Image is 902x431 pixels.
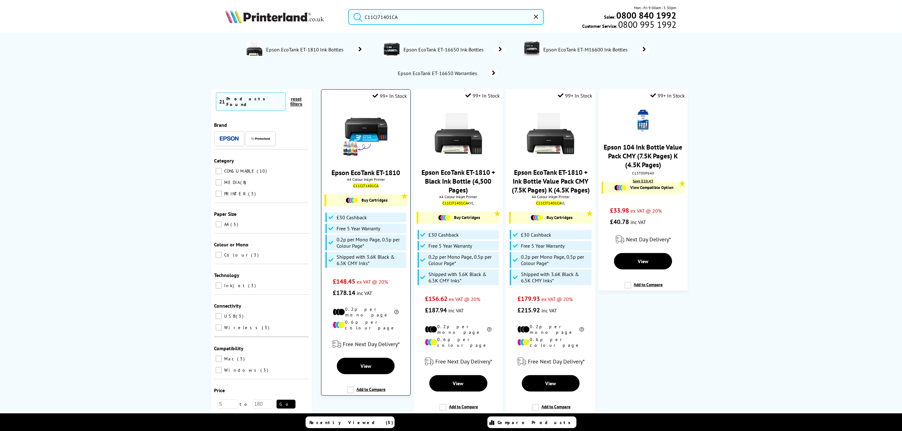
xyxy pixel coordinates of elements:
[333,306,399,318] li: 0.2p per mono page
[223,325,261,330] span: Wireless
[266,46,346,53] span: Epson EcoTank ET-1810 Ink Bottles
[277,400,296,409] button: Go
[247,41,262,57] img: C11CJ71401CA-departmentimage.jpg
[333,319,399,331] li: 0.6p per colour page
[541,307,557,314] span: inc VAT
[251,252,260,258] span: 3
[266,41,365,58] a: Epson EcoTank ET-1810 Ink Bottles
[373,93,407,99] div: 99+ In Stock
[237,356,247,362] span: 3
[397,70,480,76] span: Epson EcoTank ET-16650 Warranties
[517,324,584,335] li: 0.2p per mono page
[357,290,372,296] span: inc VAT
[603,171,683,175] div: C13T00P640
[517,337,584,348] li: 0.6p per colour page
[465,92,500,99] div: 99+ In Stock
[257,168,269,174] span: 10
[214,122,227,128] span: Brand
[435,358,492,365] span: Free Next Day Delivery*
[286,96,307,107] button: reset filters
[325,177,407,182] span: A4 Colour Inkjet Printer
[337,254,405,266] span: Shipped with 3.6K Black & 6.5K CMY Inks*
[403,46,486,53] span: Epson EcoTank ET-16650 Ink Bottles
[517,295,540,303] span: £179.93
[214,157,234,164] span: Category
[522,375,580,392] a: View
[624,282,663,294] label: Add to Compare
[346,198,358,203] img: Cartridges
[216,324,222,331] input: Wireless 3
[421,215,497,221] a: Buy Cartridges
[216,179,222,186] input: MEDIA 8
[216,191,222,197] input: PRINTER 3
[253,399,273,409] input: 180
[236,313,245,319] span: 3
[614,253,672,269] a: View
[429,243,472,249] span: Free 5 Year Warranty
[333,289,355,297] span: £178.14
[630,208,662,214] span: ex VAT @ 20%
[582,21,676,29] span: Customer Service:
[517,306,540,314] span: £215.92
[216,367,222,373] input: Windows 3
[438,215,451,221] img: Cartridges
[448,307,464,314] span: inc VAT
[449,296,480,302] span: ex VAT @ 20%
[541,296,573,302] span: ex VAT @ 20%
[545,380,556,387] span: View
[634,5,677,11] span: Mon - Fri 9:00am - 5:30pm
[417,353,500,370] div: modal_delivery
[435,110,482,157] img: Epson-ET-1810-Front-Main-Small.jpg
[429,232,459,238] span: £30 Cashback
[521,232,551,238] span: £30 Cashback
[604,14,616,20] span: Sales:
[223,191,248,197] span: PRINTER
[429,271,498,284] span: Shipped with 3.6K Black & 6.5K CMY Inks*
[223,252,251,258] span: Colour
[384,41,400,57] img: C11CH71401CA-conspage.jpg
[348,9,544,25] input: Search product or brand
[630,178,657,184] div: Save £10.43
[223,356,237,362] span: Mac
[425,324,492,335] li: 0.2p per mono page
[614,185,627,191] img: Cartridges
[223,221,230,227] span: A4
[329,198,404,203] a: Buy Cartridges
[241,180,248,185] span: 8
[216,313,222,319] input: USB 3
[306,416,395,428] a: Recently Viewed (5)
[337,236,405,249] span: 0.2p per Mono Page, 0.5p per Colour Page*
[521,271,590,284] span: Shipped with 3.6K Black & 6.5K CMY Inks*
[429,254,498,266] span: 0.2p per Mono Page, 0.5p per Colour Page*
[248,191,258,197] span: 3
[223,367,260,373] span: Windows
[536,201,561,205] mark: C11CJ71401CA
[453,380,464,387] span: View
[498,420,574,425] span: Compare Products
[216,252,222,258] input: Colour 3
[214,387,225,393] span: Price
[223,168,256,174] span: CONSUMABLE
[547,215,572,220] span: Buy Cartridges
[353,183,379,188] mark: C11CJ71401CA
[532,404,570,416] label: Add to Compare
[343,340,400,348] span: Free Next Day Delivery*
[425,337,492,348] li: 0.6p per colour page
[527,110,574,157] img: Epson-ET-1810-Front-Main-Small.jpg
[528,358,585,365] span: Free Next Day Delivery*
[262,325,271,330] span: 3
[650,92,685,99] div: 99+ In Stock
[261,367,270,373] span: 3
[337,358,395,374] a: View
[337,214,367,221] span: £30 Cashback
[214,211,237,217] span: Paper Size
[397,69,499,78] a: Epson EcoTank ET-16650 Warranties
[610,218,629,226] span: £40.78
[361,198,387,203] span: Buy Cartridges
[602,231,685,248] div: modal_delivery
[248,283,258,288] span: 3
[511,201,591,205] div: VL
[606,185,682,191] a: View Compatible Option
[454,215,480,220] span: Buy Cartridges
[219,98,225,105] span: 21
